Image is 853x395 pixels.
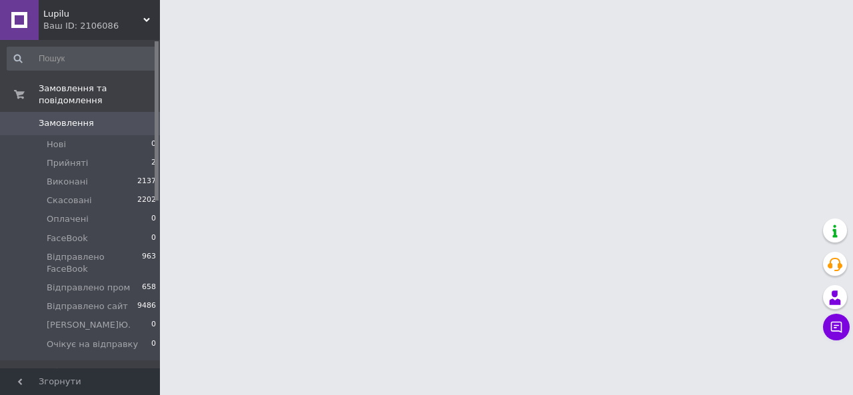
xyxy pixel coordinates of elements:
span: FaceBook [47,232,88,244]
span: Виконані [47,176,88,188]
button: Чат з покупцем [823,314,850,340]
span: Відправлено пром [47,282,130,294]
span: 0 [151,232,156,244]
span: Оплачені [47,213,89,225]
span: Замовлення та повідомлення [39,83,160,107]
span: 0 [151,319,156,331]
span: Відправлено FaceBook [47,251,142,275]
span: [PERSON_NAME]Ю. [47,319,131,331]
span: Замовлення [39,117,94,129]
span: 2202 [137,195,156,206]
span: 963 [142,251,156,275]
span: 0 [151,213,156,225]
span: Скасовані [47,195,92,206]
span: 2 [151,157,156,169]
span: Нові [47,139,66,151]
span: 658 [142,282,156,294]
span: Відправлено сайт [47,300,128,312]
span: Очікує на відправку [47,338,138,350]
span: 2137 [137,176,156,188]
div: Ваш ID: 2106086 [43,20,160,32]
span: Повідомлення [39,366,103,378]
span: Lupilu [43,8,143,20]
span: 9486 [137,300,156,312]
span: Прийняті [47,157,88,169]
input: Пошук [7,47,157,71]
span: 0 [151,338,156,350]
span: 0 [151,139,156,151]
